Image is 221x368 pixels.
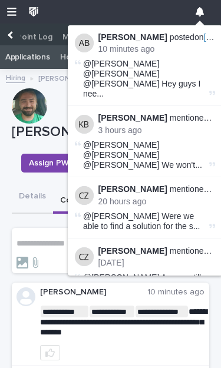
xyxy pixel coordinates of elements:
[98,246,216,256] p: mentioned you on *Stair Zone* Timber Rock Construction - Stair & Catwalk :
[98,44,216,54] p: 10 minutes ago
[98,32,167,42] strong: [PERSON_NAME]
[6,71,25,83] a: Hiring
[60,45,117,69] a: Hold for Future
[12,124,209,141] p: [PERSON_NAME] - [DATE]
[57,24,121,46] a: My Employees
[21,154,118,173] button: Assign PWI Interview
[83,59,207,98] span: @[PERSON_NAME] @[PERSON_NAME] @[PERSON_NAME] Hey guys I nee ...
[12,181,53,214] button: Details
[98,32,216,42] p: posted on :
[98,197,216,207] p: 20 hours ago
[62,24,116,42] p: My Employees
[40,287,147,297] p: [PERSON_NAME]
[98,246,167,256] strong: [PERSON_NAME]
[98,184,167,194] strong: [PERSON_NAME]
[75,186,94,205] img: Cole Ziegler
[5,45,50,69] a: Applications
[75,34,94,52] img: Austin Beachy
[98,125,216,135] p: 3 hours ago
[127,24,209,42] p: Performance Reviews
[98,113,167,122] strong: [PERSON_NAME]
[147,287,204,297] p: 10 minutes ago
[75,115,94,134] img: Ken Bajdek
[98,113,216,123] p: mentioned you on 26297 - DJ Construction - [PERSON_NAME] Service Building - Plant Setup :
[11,24,57,46] a: Point Log
[40,345,60,360] button: like this post
[26,4,41,19] img: wkUhmAIORKewsuZNaXNB
[83,273,207,293] span: @[PERSON_NAME] Are we still good for a [DATE] install on t ...
[53,181,136,214] button: Hiring Team Communication (5)
[38,72,126,83] p: [PERSON_NAME] - [DATE]
[98,184,216,194] p: mentioned you on *Stair Zone* Timber Rock Construction - Stair & Catwalk :
[83,211,207,231] span: @[PERSON_NAME] Were we able to find a solution for the s ...
[75,247,94,266] img: Cole Ziegler
[17,287,35,306] svg: avatar
[121,24,214,46] a: Performance Reviews
[83,140,207,170] span: @[PERSON_NAME] @[PERSON_NAME] @[PERSON_NAME] We won't ...
[98,258,216,268] p: [DATE]
[29,157,110,169] span: Assign PWI Interview
[17,24,52,42] p: Point Log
